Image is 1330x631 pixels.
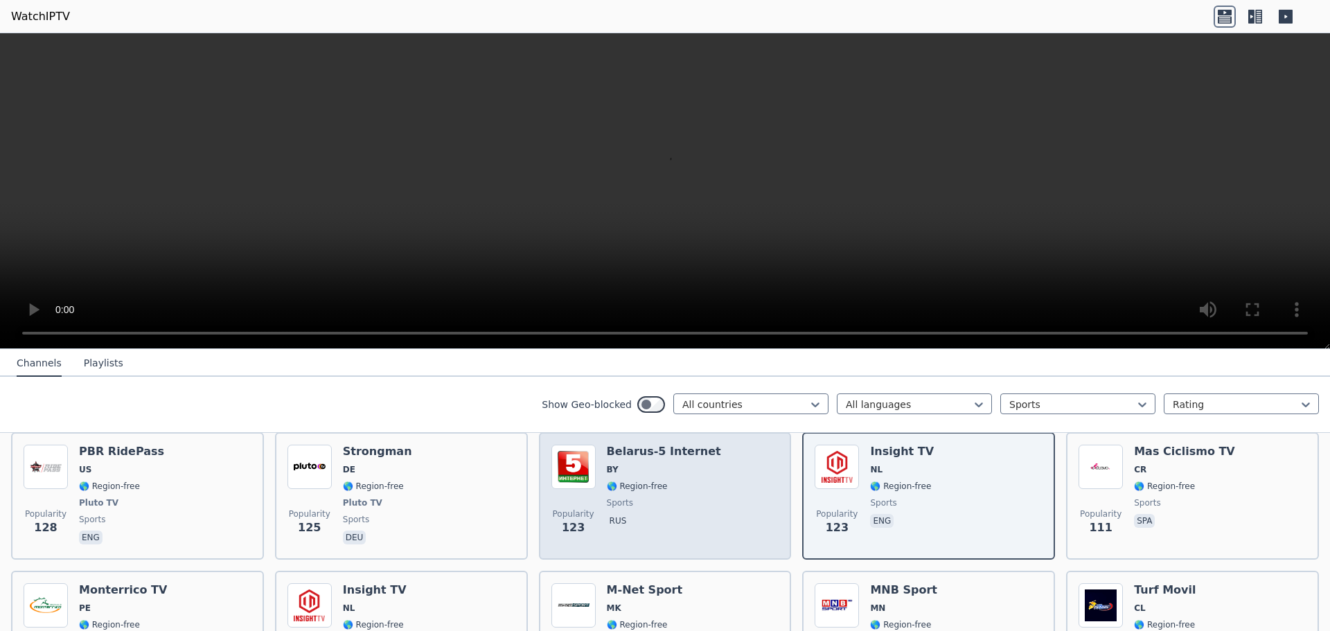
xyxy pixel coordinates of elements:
[287,583,332,628] img: Insight TV
[607,481,668,492] span: 🌎 Region-free
[343,445,412,459] h6: Strongman
[343,619,404,630] span: 🌎 Region-free
[1079,445,1123,489] img: Mas Ciclismo TV
[24,445,68,489] img: PBR RidePass
[343,583,407,597] h6: Insight TV
[607,603,621,614] span: MK
[870,481,931,492] span: 🌎 Region-free
[815,583,859,628] img: MNB Sport
[870,497,896,508] span: sports
[17,350,62,377] button: Channels
[79,603,91,614] span: PE
[79,514,105,525] span: sports
[25,508,66,519] span: Popularity
[870,583,937,597] h6: MNB Sport
[815,445,859,489] img: Insight TV
[607,497,633,508] span: sports
[826,519,849,536] span: 123
[1134,583,1196,597] h6: Turf Movil
[1089,519,1112,536] span: 111
[11,8,70,25] a: WatchIPTV
[551,583,596,628] img: M-Net Sport
[84,350,123,377] button: Playlists
[79,445,164,459] h6: PBR RidePass
[79,619,140,630] span: 🌎 Region-free
[1134,514,1155,528] p: spa
[870,619,931,630] span: 🌎 Region-free
[607,445,721,459] h6: Belarus-5 Internet
[79,583,167,597] h6: Monterrico TV
[562,519,585,536] span: 123
[343,514,369,525] span: sports
[1134,445,1235,459] h6: Mas Ciclismo TV
[607,583,683,597] h6: M-Net Sport
[553,508,594,519] span: Popularity
[343,481,404,492] span: 🌎 Region-free
[1134,497,1160,508] span: sports
[1134,603,1145,614] span: CL
[870,464,883,475] span: NL
[79,497,118,508] span: Pluto TV
[1134,481,1195,492] span: 🌎 Region-free
[79,481,140,492] span: 🌎 Region-free
[289,508,330,519] span: Popularity
[287,445,332,489] img: Strongman
[1134,464,1146,475] span: CR
[79,464,91,475] span: US
[298,519,321,536] span: 125
[24,583,68,628] img: Monterrico TV
[542,398,632,411] label: Show Geo-blocked
[343,531,366,544] p: deu
[1080,508,1121,519] span: Popularity
[79,531,103,544] p: eng
[343,497,382,508] span: Pluto TV
[34,519,57,536] span: 128
[1134,619,1195,630] span: 🌎 Region-free
[607,619,668,630] span: 🌎 Region-free
[870,603,885,614] span: MN
[607,464,619,475] span: BY
[551,445,596,489] img: Belarus-5 Internet
[870,514,894,528] p: eng
[870,445,934,459] h6: Insight TV
[1079,583,1123,628] img: Turf Movil
[343,464,355,475] span: DE
[607,514,630,528] p: rus
[816,508,858,519] span: Popularity
[343,603,355,614] span: NL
